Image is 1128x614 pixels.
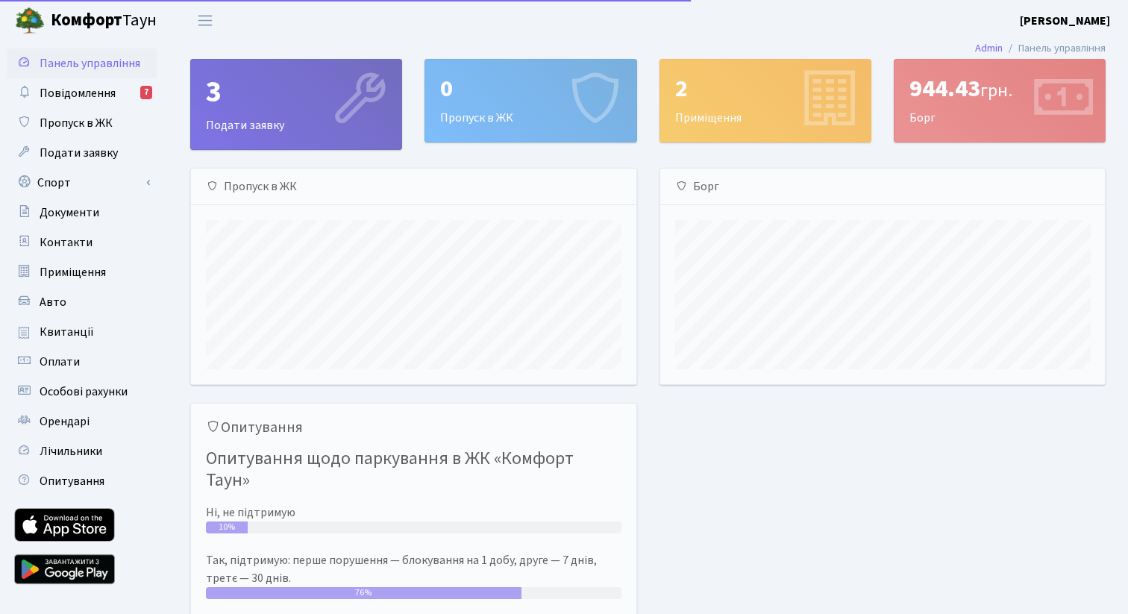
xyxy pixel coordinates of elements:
[440,75,621,103] div: 0
[40,473,104,489] span: Опитування
[40,324,94,340] span: Квитанції
[660,169,1106,205] div: Борг
[40,85,116,101] span: Повідомлення
[40,443,102,460] span: Лічильники
[980,78,1012,104] span: грн.
[894,60,1105,142] div: Борг
[40,204,99,221] span: Документи
[40,354,80,370] span: Оплати
[40,145,118,161] span: Подати заявку
[1020,12,1110,30] a: [PERSON_NAME]
[7,78,157,108] a: Повідомлення7
[206,442,621,498] h4: Опитування щодо паркування в ЖК «Комфорт Таун»
[953,33,1128,64] nav: breadcrumb
[7,287,157,317] a: Авто
[424,59,636,142] a: 0Пропуск в ЖК
[40,55,140,72] span: Панель управління
[425,60,636,142] div: Пропуск в ЖК
[206,419,621,436] h5: Опитування
[206,587,521,599] div: 76%
[660,60,871,142] div: Приміщення
[7,257,157,287] a: Приміщення
[7,138,157,168] a: Подати заявку
[190,59,402,150] a: 3Подати заявку
[40,115,113,131] span: Пропуск в ЖК
[7,48,157,78] a: Панель управління
[7,228,157,257] a: Контакти
[140,86,152,99] div: 7
[7,168,157,198] a: Спорт
[191,169,636,205] div: Пропуск в ЖК
[40,294,66,310] span: Авто
[975,40,1003,56] a: Admin
[7,466,157,496] a: Опитування
[40,264,106,281] span: Приміщення
[1020,13,1110,29] b: [PERSON_NAME]
[7,436,157,466] a: Лічильники
[187,8,224,33] button: Переключити навігацію
[675,75,856,103] div: 2
[659,59,871,142] a: 2Приміщення
[909,75,1090,103] div: 944.43
[51,8,157,34] span: Таун
[206,551,621,587] div: Так, підтримую: перше порушення — блокування на 1 добу, друге — 7 днів, третє — 30 днів.
[51,8,122,32] b: Комфорт
[7,407,157,436] a: Орендарі
[40,413,90,430] span: Орендарі
[191,60,401,149] div: Подати заявку
[7,347,157,377] a: Оплати
[206,504,621,521] div: Ні, не підтримую
[15,6,45,36] img: logo.png
[40,383,128,400] span: Особові рахунки
[7,198,157,228] a: Документи
[7,108,157,138] a: Пропуск в ЖК
[206,75,386,110] div: 3
[7,317,157,347] a: Квитанції
[206,521,248,533] div: 10%
[1003,40,1106,57] li: Панель управління
[40,234,93,251] span: Контакти
[7,377,157,407] a: Особові рахунки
